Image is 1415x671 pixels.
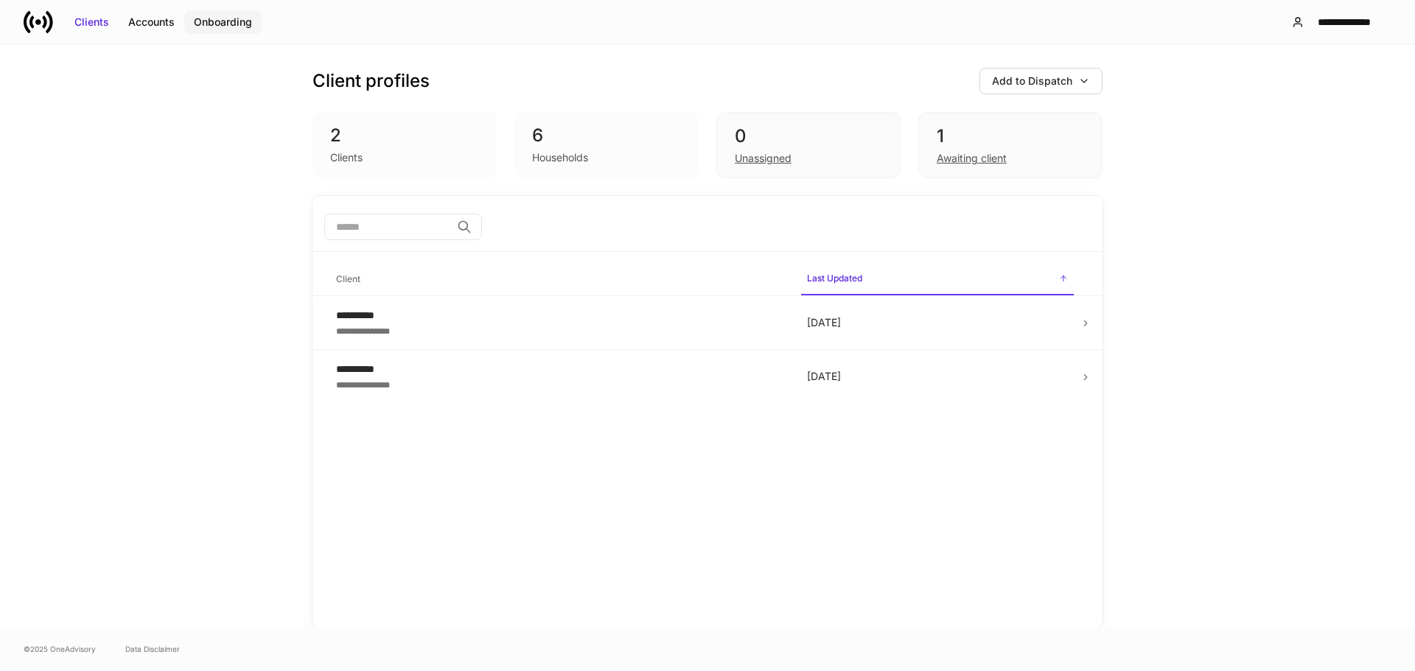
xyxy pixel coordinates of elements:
[716,112,901,178] div: 0Unassigned
[532,124,681,147] div: 6
[807,315,1068,330] p: [DATE]
[801,264,1074,295] span: Last Updated
[807,271,862,285] h6: Last Updated
[735,124,882,148] div: 0
[330,150,363,165] div: Clients
[918,112,1103,178] div: 1Awaiting client
[735,151,792,166] div: Unassigned
[194,15,252,29] div: Onboarding
[336,272,360,286] h6: Client
[937,151,1007,166] div: Awaiting client
[330,264,789,295] span: Client
[532,150,588,165] div: Households
[119,10,184,34] button: Accounts
[937,124,1084,148] div: 1
[312,69,430,93] h3: Client profiles
[24,643,96,655] span: © 2025 OneAdvisory
[992,74,1072,88] div: Add to Dispatch
[65,10,119,34] button: Clients
[979,68,1103,94] button: Add to Dispatch
[807,369,1068,384] p: [DATE]
[184,10,262,34] button: Onboarding
[330,124,479,147] div: 2
[74,15,109,29] div: Clients
[125,643,180,655] a: Data Disclaimer
[128,15,175,29] div: Accounts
